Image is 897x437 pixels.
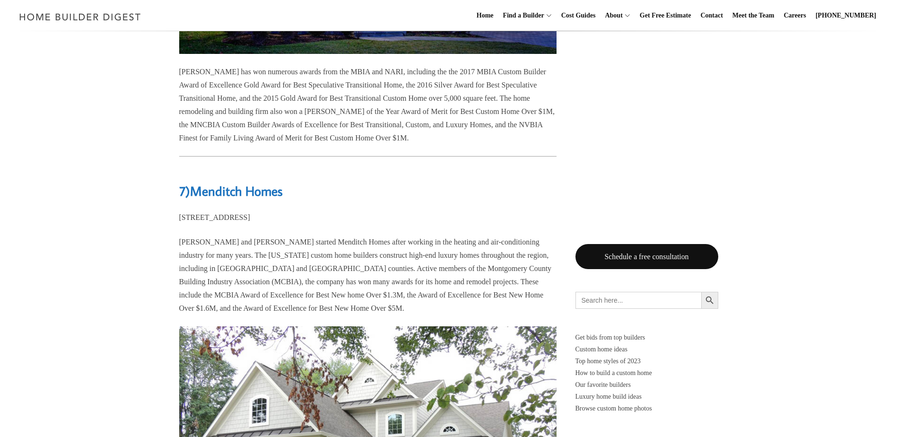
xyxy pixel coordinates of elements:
a: Browse custom home photos [575,402,718,414]
b: 7) [179,183,190,199]
a: Luxury home build ideas [575,391,718,402]
p: Get bids from top builders [575,332,718,343]
a: Custom home ideas [575,343,718,355]
a: Schedule a free consultation [575,244,718,269]
a: Cost Guides [557,0,600,31]
a: [PHONE_NUMBER] [812,0,880,31]
a: Top home styles of 2023 [575,355,718,367]
b: [STREET_ADDRESS] [179,213,250,221]
svg: Search [705,295,715,306]
a: Get Free Estimate [636,0,695,31]
a: Contact [697,0,726,31]
a: Find a Builder [499,0,544,31]
input: Search here... [575,292,701,309]
b: Menditch Homes [190,183,283,199]
a: Meet the Team [729,0,778,31]
a: Careers [780,0,810,31]
img: Home Builder Digest [15,8,145,26]
iframe: Drift Widget Chat Controller [715,369,886,426]
a: About [601,0,622,31]
a: Home [473,0,497,31]
a: Our favorite builders [575,379,718,391]
a: How to build a custom home [575,367,718,379]
span: [PERSON_NAME] and [PERSON_NAME] started Menditch Homes after working in the heating and air-condi... [179,238,552,312]
span: [PERSON_NAME] has won numerous awards from the MBIA and NARI, including the the 2017 MBIA Custom ... [179,68,555,142]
